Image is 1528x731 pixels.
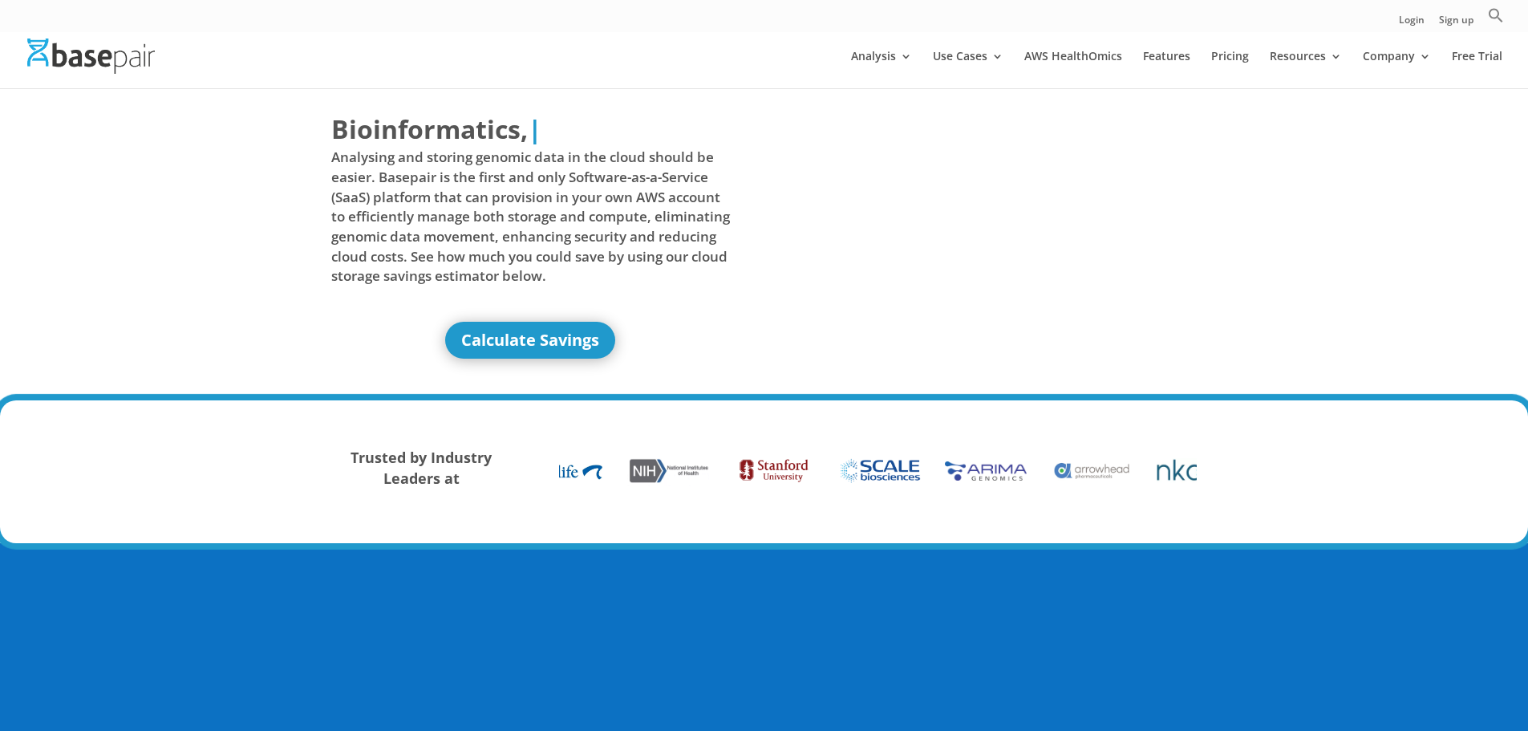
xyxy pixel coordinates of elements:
[1488,7,1504,23] svg: Search
[1399,15,1425,32] a: Login
[331,111,528,148] span: Bioinformatics,
[1024,51,1122,88] a: AWS HealthOmics
[1270,51,1342,88] a: Resources
[851,51,912,88] a: Analysis
[1488,7,1504,32] a: Search Icon Link
[331,148,731,286] span: Analysing and storing genomic data in the cloud should be easier. Basepair is the first and only ...
[528,112,542,146] span: |
[1452,51,1502,88] a: Free Trial
[1439,15,1473,32] a: Sign up
[776,111,1176,335] iframe: Basepair - NGS Analysis Simplified
[27,39,155,73] img: Basepair
[1363,51,1431,88] a: Company
[1211,51,1249,88] a: Pricing
[933,51,1003,88] a: Use Cases
[351,448,492,488] strong: Trusted by Industry Leaders at
[445,322,615,359] a: Calculate Savings
[1143,51,1190,88] a: Features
